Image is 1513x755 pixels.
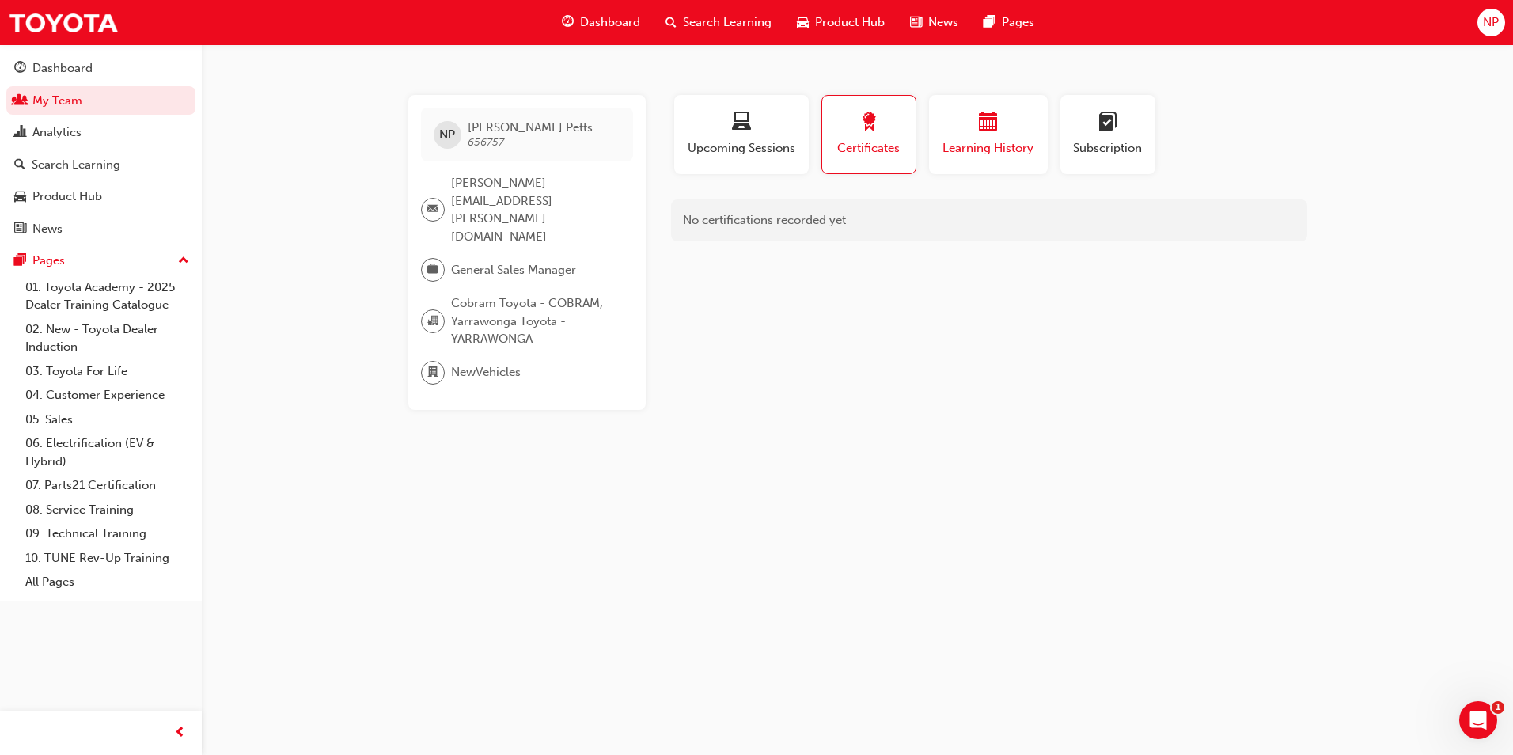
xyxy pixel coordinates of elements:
[19,408,195,432] a: 05. Sales
[19,546,195,571] a: 10. TUNE Rev-Up Training
[19,383,195,408] a: 04. Customer Experience
[6,118,195,147] a: Analytics
[19,431,195,473] a: 06. Electrification (EV & Hybrid)
[174,723,186,743] span: prev-icon
[732,112,751,134] span: laptop-icon
[32,123,82,142] div: Analytics
[439,126,455,144] span: NP
[427,199,438,220] span: email-icon
[6,246,195,275] button: Pages
[928,13,958,32] span: News
[549,6,653,39] a: guage-iconDashboard
[671,199,1307,241] div: No certifications recorded yet
[6,54,195,83] a: Dashboard
[6,182,195,211] a: Product Hub
[19,317,195,359] a: 02. New - Toyota Dealer Induction
[32,220,63,238] div: News
[562,13,574,32] span: guage-icon
[665,13,677,32] span: search-icon
[941,139,1036,157] span: Learning History
[1098,112,1117,134] span: learningplan-icon
[1492,701,1504,714] span: 1
[815,13,885,32] span: Product Hub
[1060,95,1155,174] button: Subscription
[32,59,93,78] div: Dashboard
[19,570,195,594] a: All Pages
[451,261,576,279] span: General Sales Manager
[19,522,195,546] a: 09. Technical Training
[14,254,26,268] span: pages-icon
[14,222,26,237] span: news-icon
[859,112,878,134] span: award-icon
[984,13,995,32] span: pages-icon
[834,139,904,157] span: Certificates
[14,62,26,76] span: guage-icon
[427,260,438,280] span: briefcase-icon
[451,363,521,381] span: NewVehicles
[468,135,504,149] span: 656757
[14,94,26,108] span: people-icon
[451,174,620,245] span: [PERSON_NAME][EMAIL_ADDRESS][PERSON_NAME][DOMAIN_NAME]
[178,251,189,271] span: up-icon
[6,86,195,116] a: My Team
[14,126,26,140] span: chart-icon
[580,13,640,32] span: Dashboard
[674,95,809,174] button: Upcoming Sessions
[979,112,998,134] span: calendar-icon
[8,5,119,40] img: Trak
[1483,13,1499,32] span: NP
[6,214,195,244] a: News
[32,156,120,174] div: Search Learning
[19,275,195,317] a: 01. Toyota Academy - 2025 Dealer Training Catalogue
[897,6,971,39] a: news-iconNews
[19,473,195,498] a: 07. Parts21 Certification
[468,120,593,135] span: [PERSON_NAME] Petts
[427,362,438,383] span: department-icon
[19,498,195,522] a: 08. Service Training
[686,139,797,157] span: Upcoming Sessions
[653,6,784,39] a: search-iconSearch Learning
[427,311,438,332] span: organisation-icon
[32,188,102,206] div: Product Hub
[1477,9,1505,36] button: NP
[1072,139,1143,157] span: Subscription
[910,13,922,32] span: news-icon
[6,51,195,246] button: DashboardMy TeamAnalyticsSearch LearningProduct HubNews
[19,359,195,384] a: 03. Toyota For Life
[14,158,25,173] span: search-icon
[6,150,195,180] a: Search Learning
[797,13,809,32] span: car-icon
[683,13,772,32] span: Search Learning
[14,190,26,204] span: car-icon
[32,252,65,270] div: Pages
[929,95,1048,174] button: Learning History
[784,6,897,39] a: car-iconProduct Hub
[451,294,620,348] span: Cobram Toyota - COBRAM, Yarrawonga Toyota - YARRAWONGA
[1002,13,1034,32] span: Pages
[821,95,916,174] button: Certificates
[1459,701,1497,739] iframe: Intercom live chat
[971,6,1047,39] a: pages-iconPages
